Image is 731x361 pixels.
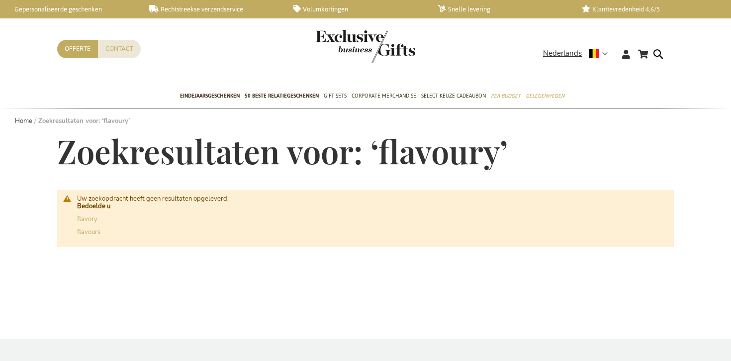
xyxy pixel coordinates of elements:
[57,40,98,58] a: Offerte
[77,203,663,211] dt: Bedoelde u
[5,5,133,13] a: Gepersonaliseerde geschenken
[543,48,582,59] span: Nederlands
[526,91,564,101] span: Gelegenheden
[316,30,415,63] img: Exclusive Business gifts logo
[77,228,100,237] a: flavours
[324,91,347,101] span: Gift Sets
[77,215,97,224] a: flavory
[582,5,710,13] a: Klanttevredenheid 4,6/5
[98,40,141,58] a: Contact
[491,91,521,101] span: Per Budget
[421,91,486,101] span: Select Keuze Cadeaubon
[316,30,365,63] a: store logo
[77,195,663,237] div: Uw zoekopdracht heeft geen resultaten opgeleverd.
[180,91,240,101] span: Eindejaarsgeschenken
[15,117,32,125] a: Home
[57,129,508,172] span: Zoekresultaten voor: ‘flavoury’
[245,91,319,101] span: 50 beste relatiegeschenken
[543,48,614,59] div: Nederlands
[293,5,422,13] a: Volumkortingen
[352,91,416,101] span: Corporate Merchandise
[149,5,277,13] a: Rechtstreekse verzendservice
[438,5,566,13] a: Snelle levering
[38,117,130,125] strong: Zoekresultaten voor: ‘flavoury’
